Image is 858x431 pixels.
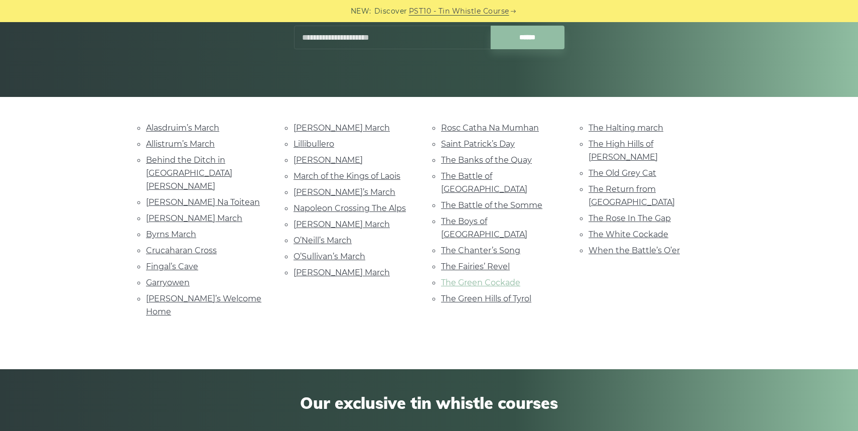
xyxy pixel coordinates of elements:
[409,6,509,17] a: PST10 - Tin Whistle Course
[294,123,390,133] a: [PERSON_NAME] March
[441,200,542,210] a: The Battle of the Somme
[441,294,531,303] a: The Green Hills of Tyrol
[294,155,363,165] a: [PERSON_NAME]
[146,393,712,412] span: Our exclusive tin whistle courses
[294,268,390,277] a: [PERSON_NAME] March
[146,294,261,316] a: [PERSON_NAME]’s Welcome Home
[589,139,658,162] a: The High Hills of [PERSON_NAME]
[294,139,334,149] a: Lillibullero
[351,6,371,17] span: NEW:
[146,262,198,271] a: Fingal’s Cave
[294,236,352,245] a: O’Neill’s March
[441,262,510,271] a: The Fairies’ Revel
[589,246,680,255] a: When the Battle’s O’er
[441,171,527,194] a: The Battle of [GEOGRAPHIC_DATA]
[146,213,242,223] a: [PERSON_NAME] March
[146,278,190,287] a: Garryowen
[146,246,217,255] a: Crucaharan Cross
[589,213,671,223] a: The Rose In The Gap
[146,197,260,207] a: [PERSON_NAME] Na Toitean
[294,203,406,213] a: Napoleon Crossing The Alps
[146,139,215,149] a: Allistrum’s March
[374,6,407,17] span: Discover
[589,123,663,133] a: The Halting march
[441,217,527,239] a: The Boys of [GEOGRAPHIC_DATA]
[146,123,219,133] a: Alasdruim’s March
[294,252,365,261] a: O’Sullivan’s March
[589,168,656,178] a: The Old Grey Cat
[294,171,400,181] a: March of the Kings of Laois
[441,139,515,149] a: Saint Patrick’s Day
[294,187,395,197] a: [PERSON_NAME]’s March
[441,155,532,165] a: The Banks of the Quay
[441,278,520,287] a: The Green Cockade
[589,184,675,207] a: The Return from [GEOGRAPHIC_DATA]
[146,155,232,191] a: Behind the Ditch in [GEOGRAPHIC_DATA] [PERSON_NAME]
[441,246,520,255] a: The Chanter’s Song
[294,220,390,229] a: [PERSON_NAME] March
[441,123,539,133] a: Rosc Catha Na Mumhan
[146,230,196,239] a: Byrns March
[589,230,668,239] a: The White Cockade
